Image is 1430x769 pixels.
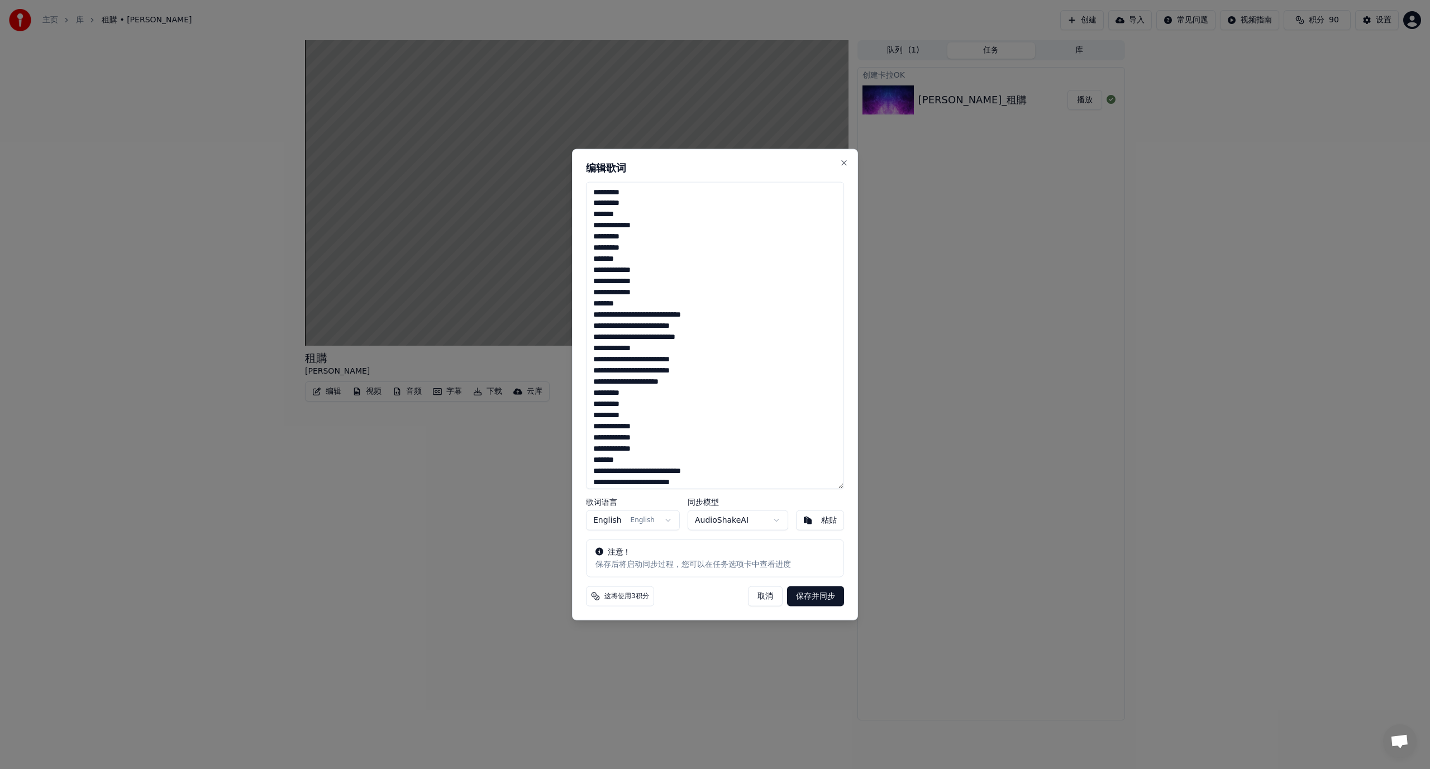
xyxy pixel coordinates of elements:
[688,498,788,506] label: 同步模型
[595,547,835,558] div: 注意！
[796,510,844,531] button: 粘贴
[586,163,844,173] h2: 编辑歌词
[787,586,844,606] button: 保存并同步
[586,498,680,506] label: 歌词语言
[604,592,649,601] span: 这将使用3积分
[821,515,837,526] div: 粘贴
[748,586,783,606] button: 取消
[595,559,835,570] div: 保存后将启动同步过程，您可以在任务选项卡中查看进度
